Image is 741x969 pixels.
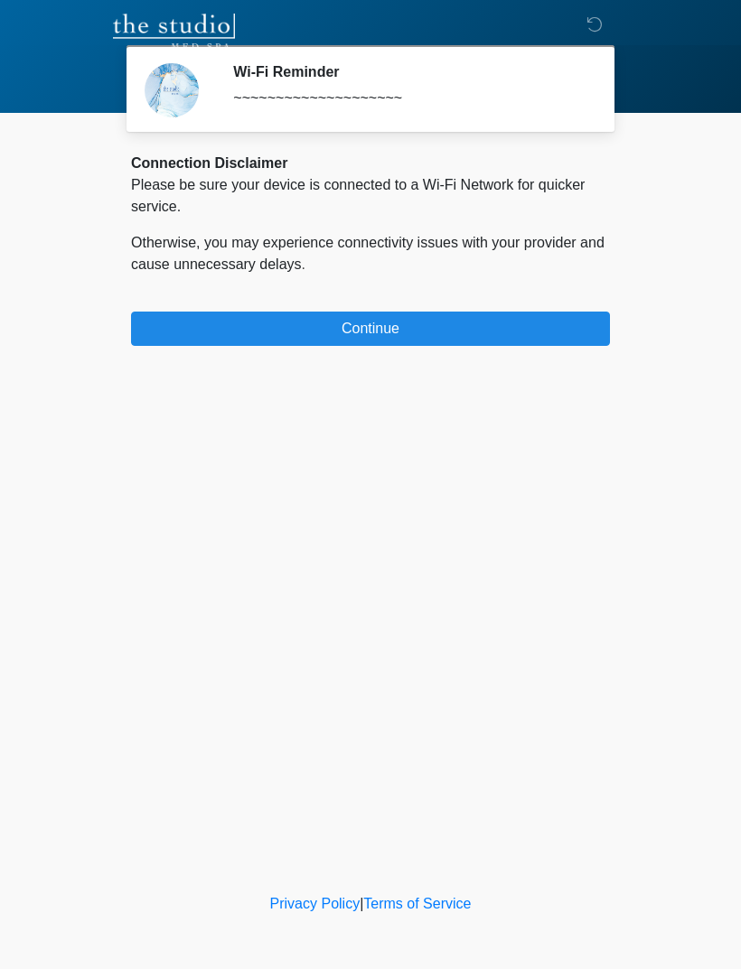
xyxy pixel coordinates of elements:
[233,88,583,109] div: ~~~~~~~~~~~~~~~~~~~~
[302,256,305,272] span: .
[131,153,610,174] div: Connection Disclaimer
[131,174,610,218] p: Please be sure your device is connected to a Wi-Fi Network for quicker service.
[145,63,199,117] img: Agent Avatar
[131,312,610,346] button: Continue
[360,896,363,911] a: |
[113,14,235,50] img: The Studio Med Spa Logo
[233,63,583,80] h2: Wi-Fi Reminder
[131,232,610,275] p: Otherwise, you may experience connectivity issues with your provider and cause unnecessary delays
[363,896,471,911] a: Terms of Service
[270,896,361,911] a: Privacy Policy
